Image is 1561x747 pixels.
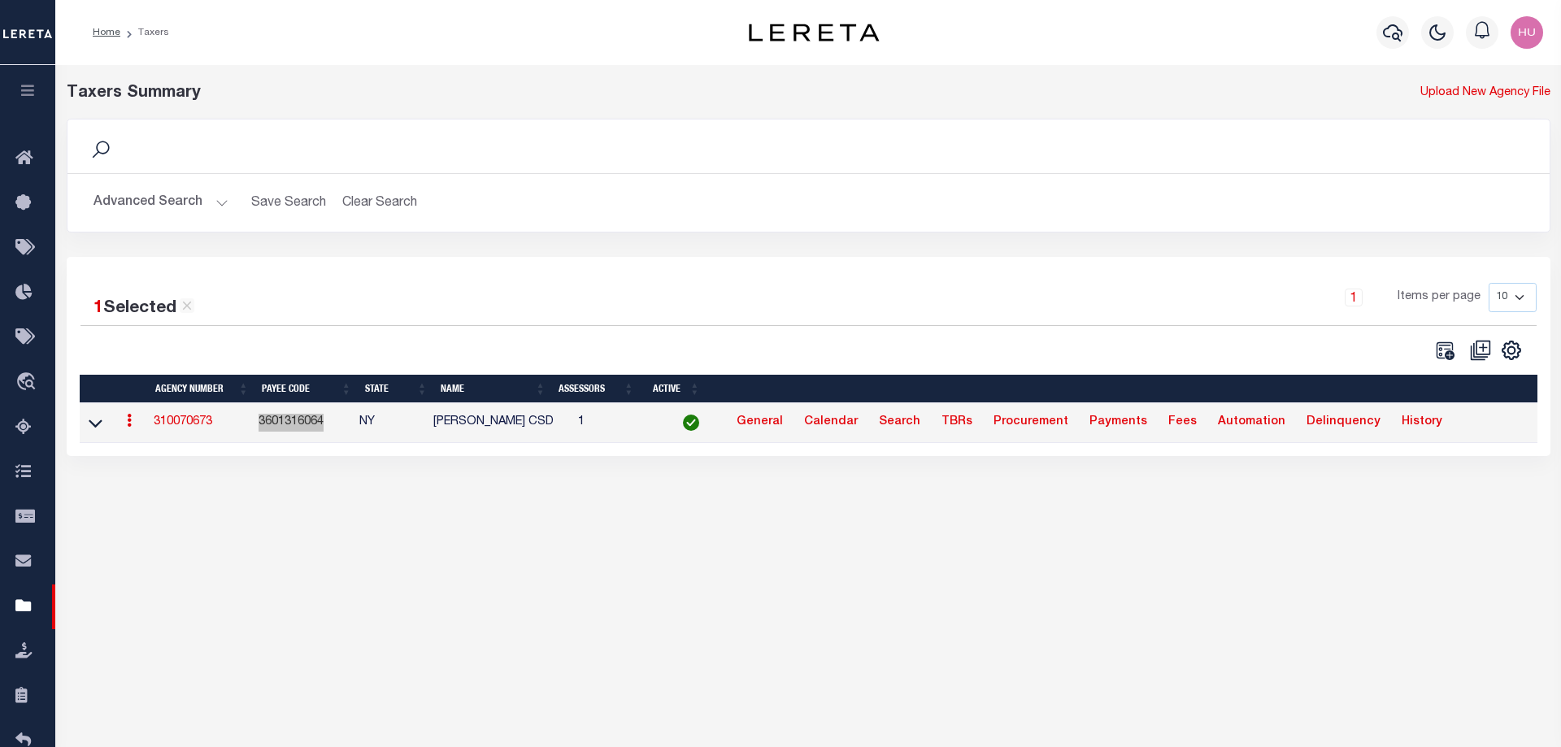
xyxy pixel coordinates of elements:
a: Calendar [797,410,865,436]
span: Items per page [1398,289,1481,306]
a: Procurement [986,410,1076,436]
a: Search [872,410,928,436]
th: Agency Number: activate to sort column ascending [149,375,255,403]
a: Delinquency [1299,410,1388,436]
th: State: activate to sort column ascending [359,375,434,403]
li: Taxers [120,25,169,40]
img: svg+xml;base64,PHN2ZyB4bWxucz0iaHR0cDovL3d3dy53My5vcmcvMjAwMC9zdmciIHBvaW50ZXItZXZlbnRzPSJub25lIi... [1511,16,1543,49]
td: [PERSON_NAME] CSD [427,403,572,443]
a: 1 [1345,289,1363,306]
a: Home [93,28,120,37]
img: logo-dark.svg [749,24,879,41]
th: Assessors: activate to sort column ascending [552,375,641,403]
a: Upload New Agency File [1420,85,1550,102]
th: Name: activate to sort column ascending [434,375,552,403]
button: Advanced Search [93,187,228,219]
td: 1 [572,403,659,443]
td: 3601316064 [252,403,353,443]
a: General [729,410,790,436]
a: Fees [1161,410,1204,436]
div: Taxers Summary [67,81,1173,106]
button: Save Search [241,187,336,219]
td: NY [353,403,427,443]
a: History [1394,410,1450,436]
a: Automation [1211,410,1293,436]
i: travel_explore [15,372,41,393]
th: Payee Code: activate to sort column ascending [255,375,359,403]
button: Clear Search [336,187,424,219]
th: Active: activate to sort column ascending [641,375,707,403]
span: 1 [93,300,103,317]
div: Selected [93,296,194,322]
th: &nbsp; [707,375,1537,403]
a: TBRs [934,410,980,436]
img: check-icon-green.svg [683,415,699,431]
a: 310070673 [154,416,212,428]
a: Payments [1082,410,1154,436]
